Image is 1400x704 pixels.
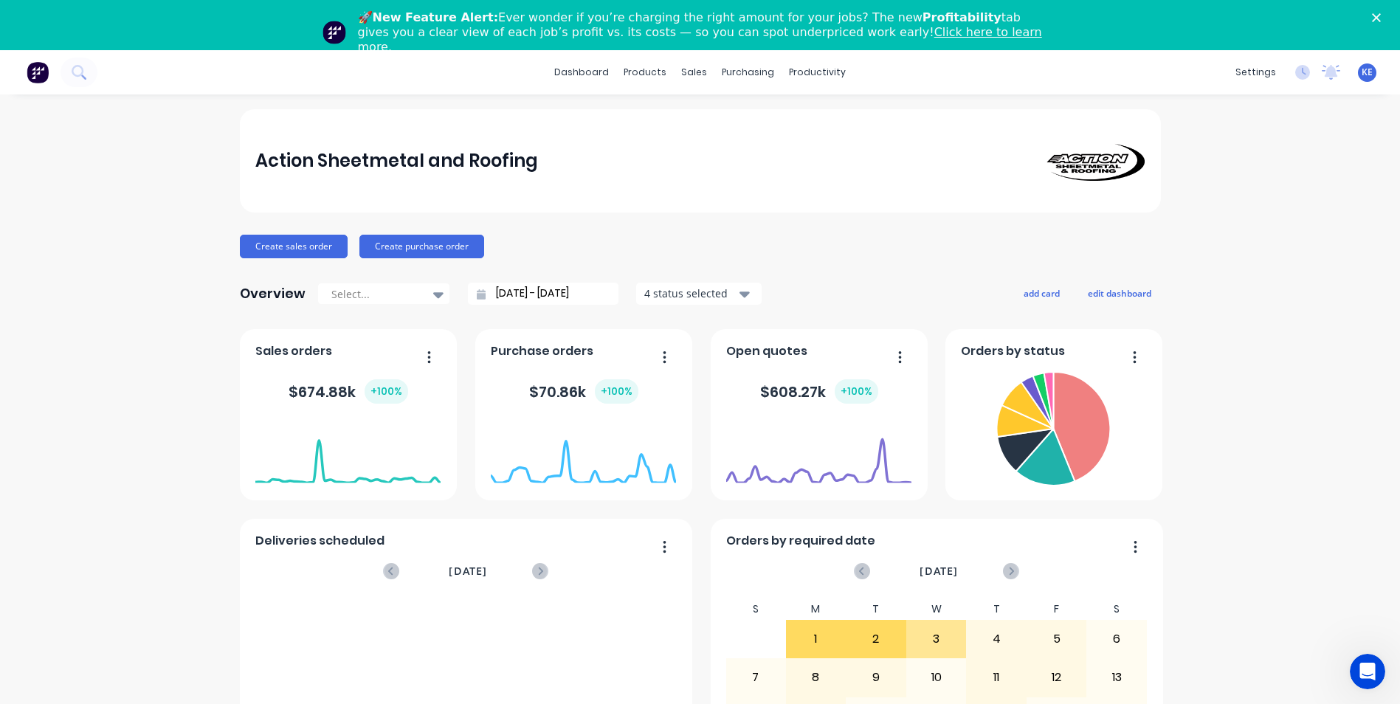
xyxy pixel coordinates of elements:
[358,25,1042,54] a: Click here to learn more.
[27,61,49,83] img: Factory
[906,598,967,620] div: W
[787,659,846,696] div: 8
[846,621,906,658] div: 2
[674,61,714,83] div: sales
[529,379,638,404] div: $ 70.86k
[491,342,593,360] span: Purchase orders
[359,235,484,258] button: Create purchase order
[961,342,1065,360] span: Orders by status
[1087,659,1146,696] div: 13
[1027,659,1086,696] div: 12
[240,279,306,308] div: Overview
[1078,283,1161,303] button: edit dashboard
[967,621,1026,658] div: 4
[726,659,785,696] div: 7
[1014,283,1069,303] button: add card
[616,61,674,83] div: products
[1362,66,1373,79] span: KE
[547,61,616,83] a: dashboard
[835,379,878,404] div: + 100 %
[966,598,1027,620] div: T
[907,659,966,696] div: 10
[787,621,846,658] div: 1
[365,379,408,404] div: + 100 %
[907,621,966,658] div: 3
[1228,61,1283,83] div: settings
[726,342,807,360] span: Open quotes
[846,659,906,696] div: 9
[255,146,538,176] div: Action Sheetmetal and Roofing
[373,10,499,24] b: New Feature Alert:
[1027,621,1086,658] div: 5
[255,532,385,550] span: Deliveries scheduled
[1350,654,1385,689] iframe: Intercom live chat
[323,21,346,44] img: Profile image for Team
[255,342,332,360] span: Sales orders
[636,283,762,305] button: 4 status selected
[920,563,958,579] span: [DATE]
[846,598,906,620] div: T
[358,10,1055,55] div: 🚀 Ever wonder if you’re charging the right amount for your jobs? The new tab gives you a clear vi...
[1086,598,1147,620] div: S
[595,379,638,404] div: + 100 %
[1041,141,1145,181] img: Action Sheetmetal and Roofing
[449,563,487,579] span: [DATE]
[786,598,846,620] div: M
[782,61,853,83] div: productivity
[1372,13,1387,22] div: Close
[1027,598,1087,620] div: F
[760,379,878,404] div: $ 608.27k
[967,659,1026,696] div: 11
[1087,621,1146,658] div: 6
[725,598,786,620] div: S
[289,379,408,404] div: $ 674.88k
[714,61,782,83] div: purchasing
[644,286,737,301] div: 4 status selected
[923,10,1001,24] b: Profitability
[240,235,348,258] button: Create sales order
